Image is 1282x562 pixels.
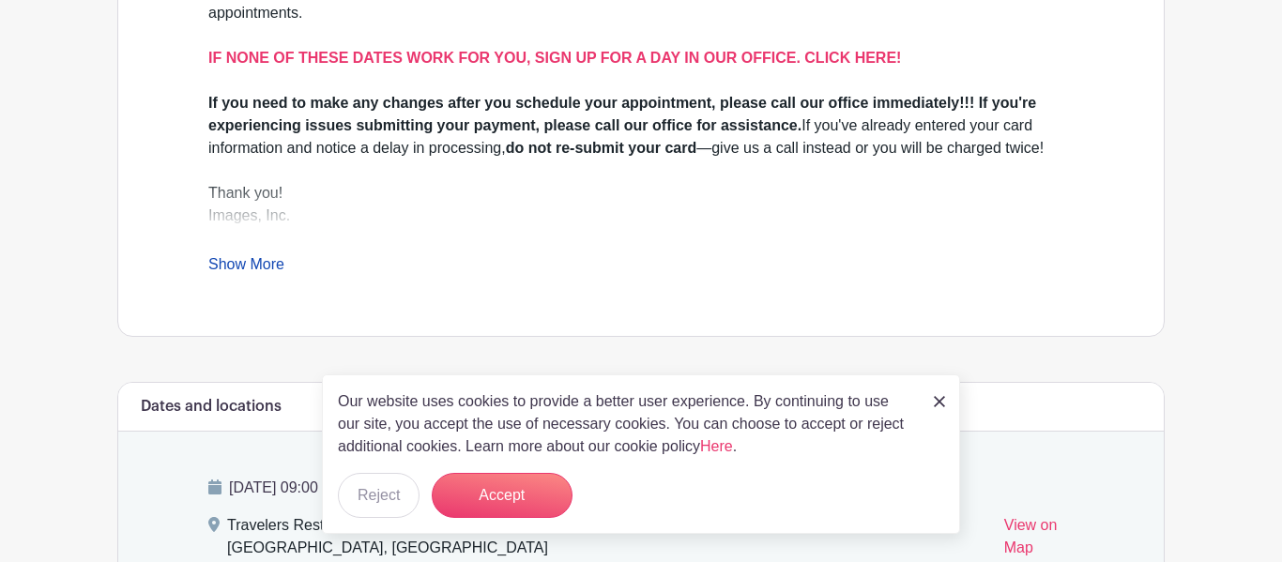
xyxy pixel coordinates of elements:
button: Accept [432,473,572,518]
strong: If you need to make any changes after you schedule your appointment, please call our office immed... [208,95,1036,133]
p: Our website uses cookies to provide a better user experience. By continuing to use our site, you ... [338,390,914,458]
button: Reject [338,473,420,518]
div: If you've already entered your card information and notice a delay in processing, —give us a call... [208,92,1074,159]
a: [DOMAIN_NAME] [208,230,328,246]
strong: do not re-submit your card [506,140,697,156]
a: IF NONE OF THESE DATES WORK FOR YOU, SIGN UP FOR A DAY IN OUR OFFICE. CLICK HERE! [208,50,901,66]
a: Here [700,438,733,454]
div: Thank you! [208,182,1074,205]
p: [DATE] 09:00 am to 03:00 pm [208,477,1074,499]
h6: Dates and locations [141,398,282,416]
a: Show More [208,256,284,280]
img: close_button-5f87c8562297e5c2d7936805f587ecaba9071eb48480494691a3f1689db116b3.svg [934,396,945,407]
div: Images, Inc. [208,205,1074,250]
